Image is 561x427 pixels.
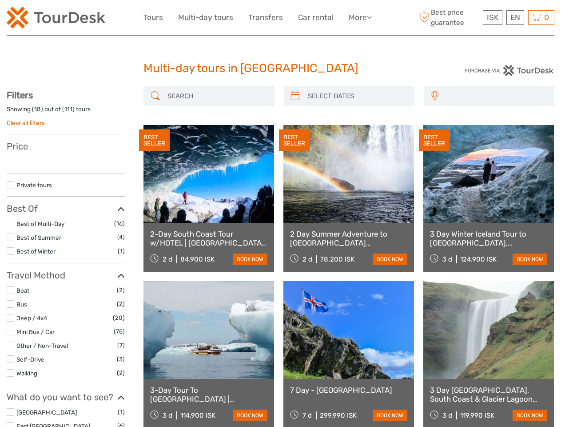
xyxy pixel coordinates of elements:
[349,11,372,24] a: More
[164,89,270,104] input: SEARCH
[16,287,29,294] a: Boat
[114,326,125,337] span: (75)
[117,340,125,350] span: (7)
[290,386,407,395] a: 7 Day - [GEOGRAPHIC_DATA]
[117,232,125,242] span: (4)
[7,119,45,126] a: Clear all filters
[16,301,27,308] a: Bus
[233,410,267,421] a: book now
[139,129,170,152] div: BEST SELLER
[16,314,47,322] a: Jeep / 4x4
[442,255,452,263] span: 3 d
[163,255,172,263] span: 2 d
[117,354,125,364] span: (3)
[373,410,407,421] a: book now
[418,8,481,27] span: Best price guarantee
[180,411,215,419] div: 114.900 ISK
[64,105,72,113] label: 111
[513,410,547,421] a: book now
[298,11,334,24] a: Car rental
[16,220,64,227] a: Best of Multi-Day
[16,181,52,189] a: Private tours
[178,11,233,24] a: Multi-day tours
[460,255,497,263] div: 124.900 ISK
[150,230,267,248] a: 2-Day South Coast Tour w/HOTEL | [GEOGRAPHIC_DATA], [GEOGRAPHIC_DATA], [GEOGRAPHIC_DATA] & Waterf...
[290,230,407,248] a: 2 Day Summer Adventure to [GEOGRAPHIC_DATA] [GEOGRAPHIC_DATA], Glacier Hiking, [GEOGRAPHIC_DATA],...
[16,248,56,255] a: Best of Winter
[114,218,125,229] span: (16)
[543,13,550,22] span: 0
[7,392,125,403] h3: What do you want to see?
[302,411,312,419] span: 7 d
[7,270,125,281] h3: Travel Method
[248,11,283,24] a: Transfers
[7,105,125,119] div: Showing ( ) out of ( ) tours
[16,234,61,241] a: Best of Summer
[180,255,215,263] div: 84.900 ISK
[7,7,105,28] img: 120-15d4194f-c635-41b9-a512-a3cb382bfb57_logo_small.png
[163,411,172,419] span: 3 d
[302,255,312,263] span: 2 d
[117,368,125,378] span: (2)
[442,411,452,419] span: 3 d
[117,285,125,295] span: (2)
[419,129,450,152] div: BEST SELLER
[373,254,407,265] a: book now
[118,407,125,417] span: (1)
[143,61,418,76] h1: Multi-day tours in [GEOGRAPHIC_DATA]
[34,105,41,113] label: 18
[320,411,357,419] div: 299.990 ISK
[7,141,125,152] h3: Price
[16,356,44,363] a: Self-Drive
[464,65,554,76] img: PurchaseViaTourDesk.png
[320,255,354,263] div: 78.200 ISK
[506,10,524,25] div: EN
[16,409,77,416] a: [GEOGRAPHIC_DATA]
[118,246,125,256] span: (1)
[16,370,37,377] a: Walking
[430,386,547,404] a: 3 Day [GEOGRAPHIC_DATA], South Coast & Glacier Lagoon Small-Group Tour
[460,411,494,419] div: 119.990 ISK
[279,129,310,152] div: BEST SELLER
[16,328,55,335] a: Mini Bus / Car
[7,90,33,101] strong: Filters
[233,254,267,265] a: book now
[487,13,498,22] span: ISK
[150,386,267,404] a: 3-Day Tour To [GEOGRAPHIC_DATA] | [GEOGRAPHIC_DATA], [GEOGRAPHIC_DATA], [GEOGRAPHIC_DATA] & Glaci...
[16,342,68,349] a: Other / Non-Travel
[143,11,163,24] a: Tours
[513,254,547,265] a: book now
[117,299,125,309] span: (2)
[304,89,410,104] input: SELECT DATES
[7,203,125,214] h3: Best Of
[430,230,547,248] a: 3 Day Winter Iceland Tour to [GEOGRAPHIC_DATA], [GEOGRAPHIC_DATA], [GEOGRAPHIC_DATA] and [GEOGRAP...
[113,313,125,323] span: (20)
